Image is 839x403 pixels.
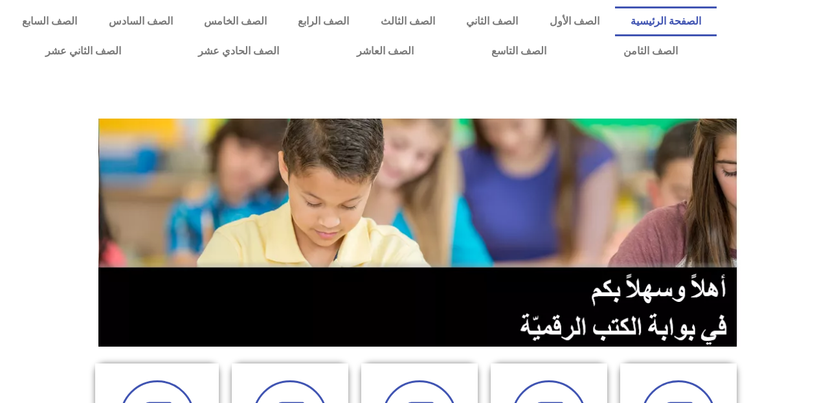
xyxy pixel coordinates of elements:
[318,36,453,66] a: الصف العاشر
[365,6,451,36] a: الصف الثالث
[188,6,282,36] a: الصف الخامس
[6,36,160,66] a: الصف الثاني عشر
[6,6,93,36] a: الصف السابع
[585,36,717,66] a: الصف الثامن
[453,36,585,66] a: الصف التاسع
[160,36,319,66] a: الصف الحادي عشر
[451,6,533,36] a: الصف الثاني
[282,6,364,36] a: الصف الرابع
[615,6,717,36] a: الصفحة الرئيسية
[533,6,614,36] a: الصف الأول
[93,6,188,36] a: الصف السادس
